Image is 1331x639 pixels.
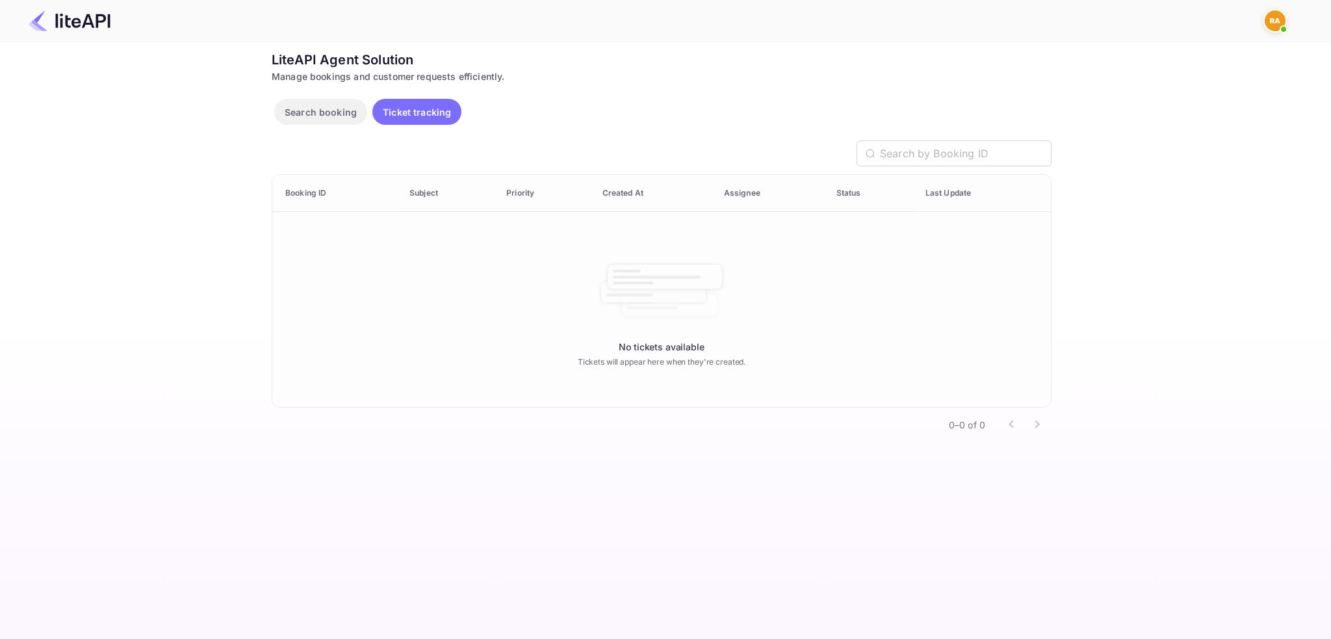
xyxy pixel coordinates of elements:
img: LiteAPI Logo [29,10,110,31]
p: Ticket tracking [383,105,451,119]
input: Search by Booking ID [880,140,1052,166]
th: Created At [592,175,714,212]
p: No tickets available [619,340,704,354]
th: Subject [399,175,496,212]
p: Tickets will appear here when they're created. [578,356,745,368]
th: Status [826,175,915,212]
p: Search booking [285,105,357,119]
th: Assignee [714,175,826,212]
div: LiteAPI Agent Solution [272,50,1052,70]
th: Booking ID [272,175,399,212]
img: No tickets available [597,252,727,330]
p: 0–0 of 0 [949,418,985,432]
div: Manage bookings and customer requests efficiently. [272,70,1052,83]
th: Priority [496,175,591,212]
img: ramdeo angh [1265,10,1286,31]
th: Last Update [915,175,1051,212]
